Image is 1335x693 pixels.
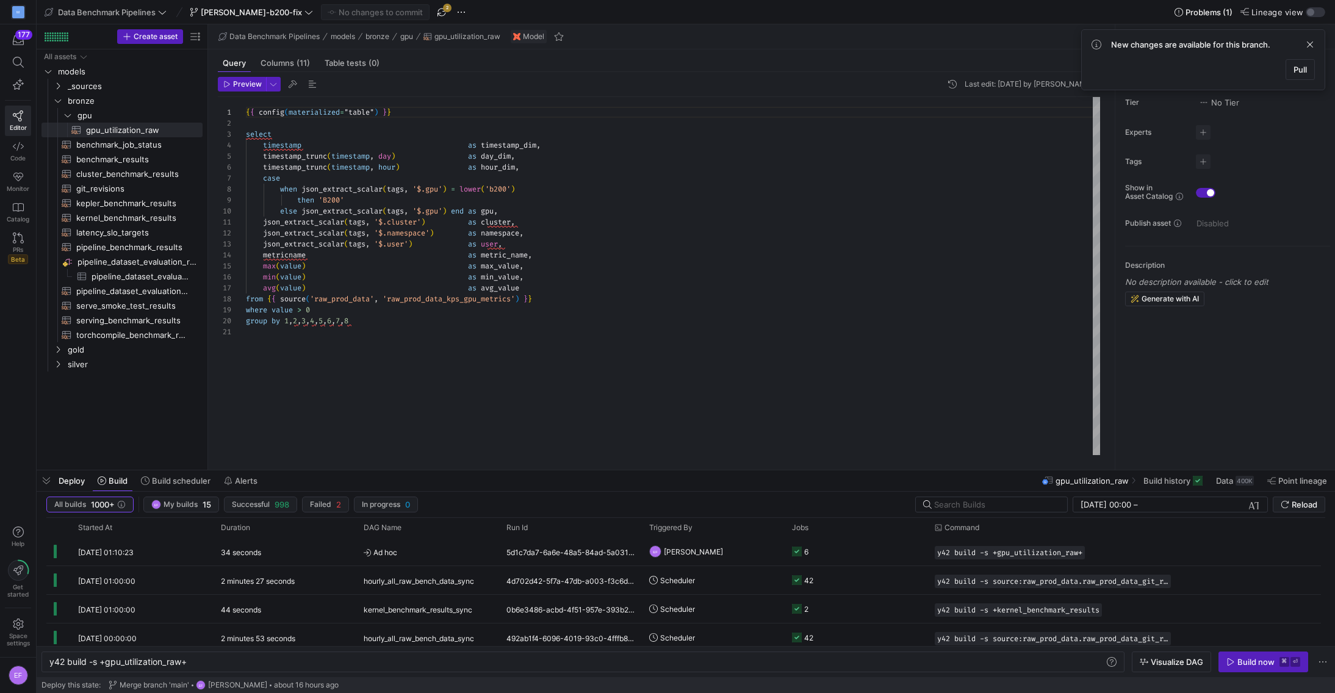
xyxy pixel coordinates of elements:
span: Point lineage [1278,476,1327,486]
span: pipeline_benchmark_results​​​​​​​​​​ [76,240,189,254]
span: = [340,107,344,117]
div: Press SPACE to select this row. [41,254,203,269]
span: cluster_benchmark_results​​​​​​​​​​ [76,167,189,181]
a: Monitor [5,167,31,197]
span: config [259,107,284,117]
span: ) [301,261,306,271]
span: , [511,217,515,227]
span: ( [344,228,348,238]
span: silver [68,357,201,372]
span: min_value [481,272,519,282]
span: My builds [164,500,198,509]
span: gpu [481,206,494,216]
span: { [246,107,250,117]
button: No tierNo Tier [1196,95,1242,110]
button: Pull [1286,59,1315,80]
a: pipeline_benchmark_results​​​​​​​​​​ [41,240,203,254]
div: 16 [218,271,231,282]
div: Press SPACE to select this row. [41,210,203,225]
a: M [5,2,31,23]
span: } [387,107,391,117]
span: day [378,151,391,161]
span: , [404,206,408,216]
input: Search Builds [934,500,1057,509]
span: lower [459,184,481,194]
div: 400K [1236,476,1254,486]
span: Publish asset [1125,219,1171,228]
span: hour_dim [481,162,515,172]
a: benchmark_job_status​​​​​​​​​​ [41,137,203,152]
span: hourly_all_raw_bench_data_sync [364,624,474,653]
span: All builds [54,500,86,509]
div: Press SPACE to select this row. [41,181,203,196]
div: 5d1c7da7-6a6e-48a5-84ad-5a031585ca02 [499,537,642,566]
span: '$.gpu' [412,206,442,216]
div: EF [151,500,161,509]
span: Tier [1125,98,1186,107]
button: gpu_utilization_raw [420,29,503,44]
img: No tier [1199,98,1209,107]
span: timestamp_trunc [263,151,327,161]
div: 9 [218,195,231,206]
span: Table tests [325,59,380,67]
a: latency_slo_targets​​​​​​​​​​ [41,225,203,240]
a: kernel_benchmark_results​​​​​​​​​​ [41,210,203,225]
div: 177 [15,30,32,40]
span: ) [374,107,378,117]
span: Merge branch 'main' [120,681,189,689]
span: json_extract_scalar [301,206,383,216]
span: json_extract_scalar [263,228,344,238]
span: Model [523,32,544,41]
span: In progress [362,500,400,509]
span: , [370,151,374,161]
span: Pull [1294,65,1307,74]
span: 15 [203,500,211,509]
div: Press SPACE to select this row. [41,196,203,210]
span: ) [301,283,306,293]
span: case [263,173,280,183]
span: ) [395,162,400,172]
span: ( [383,206,387,216]
span: cluster [481,217,511,227]
div: 4 [218,140,231,151]
span: Catalog [7,215,29,223]
span: ( [284,107,289,117]
span: ( [344,217,348,227]
span: ) [408,239,412,249]
div: 12 [218,228,231,239]
a: benchmark_results​​​​​​​​​​ [41,152,203,167]
div: 3 [218,129,231,140]
button: Build history [1138,470,1208,491]
span: Show in Asset Catalog [1125,184,1173,201]
button: Create asset [117,29,183,44]
span: timestamp [331,162,370,172]
span: Experts [1125,128,1186,137]
span: tags [387,184,404,194]
div: Last edit: [DATE] by [PERSON_NAME] [965,80,1093,88]
a: pipeline_dataset_evaluation_results_long​​​​​​​​ [41,254,203,269]
div: Press SPACE to select this row. [41,225,203,240]
span: (11) [297,59,310,67]
div: 2 [218,118,231,129]
span: value [280,261,301,271]
div: 4d702d42-5f7a-47db-a003-f3c6dd01c7d0 [499,566,642,594]
div: 13 [218,239,231,250]
span: user [481,239,498,249]
div: 17 [218,282,231,293]
span: models [331,32,355,41]
span: , [511,151,515,161]
span: ( [481,184,485,194]
span: hour [378,162,395,172]
span: bronze [68,94,201,108]
span: git_revisions​​​​​​​​​​ [76,182,189,196]
button: bronze [362,29,392,44]
div: Press SPACE to select this row. [41,64,203,79]
img: undefined [513,33,520,40]
span: 'b200' [485,184,511,194]
span: Code [10,154,26,162]
div: Press SPACE to select this row. [41,93,203,108]
span: pipeline_dataset_evaluation_results​​​​​​​​​​ [76,284,189,298]
span: kepler_benchmark_results​​​​​​​​​​ [76,196,189,210]
div: 1 [218,107,231,118]
span: Build scheduler [152,476,211,486]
